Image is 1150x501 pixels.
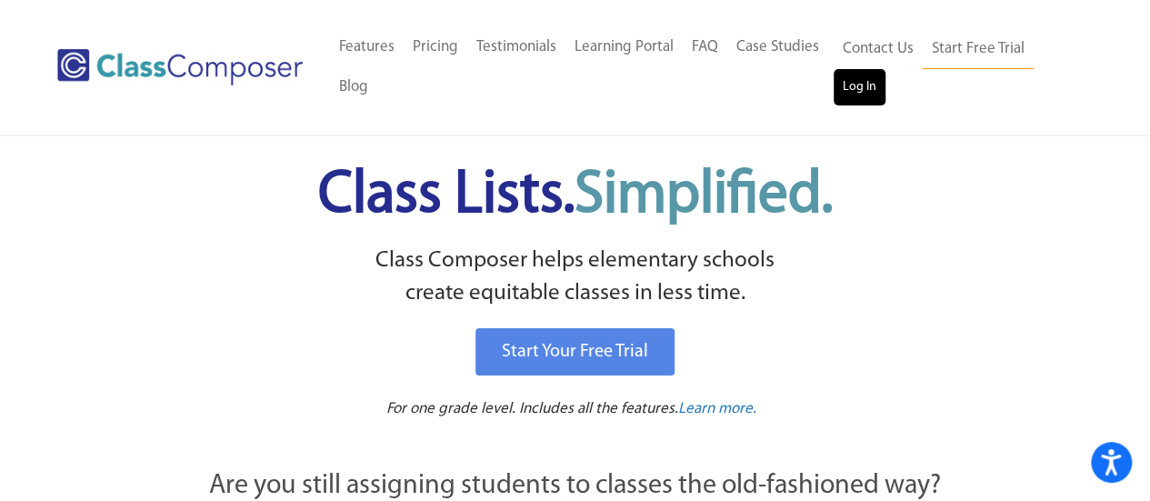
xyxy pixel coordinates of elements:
nav: Header Menu [834,29,1079,105]
span: Simplified. [575,166,833,225]
a: Contact Us [834,29,923,69]
a: Blog [330,67,377,107]
span: Start Your Free Trial [502,343,648,361]
a: Start Your Free Trial [475,328,675,376]
img: Class Composer [57,49,303,85]
a: Testimonials [467,27,565,67]
span: For one grade level. Includes all the features. [386,401,678,416]
span: Class Lists. [318,166,833,225]
a: Learn more. [678,398,756,421]
a: Start Free Trial [923,29,1034,70]
a: Features [330,27,404,67]
span: Learn more. [678,401,756,416]
p: Class Composer helps elementary schools create equitable classes in less time. [109,245,1042,311]
a: Case Studies [727,27,828,67]
a: Learning Portal [565,27,683,67]
a: FAQ [683,27,727,67]
a: Pricing [404,27,467,67]
a: Log In [834,69,885,105]
nav: Header Menu [330,27,834,107]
